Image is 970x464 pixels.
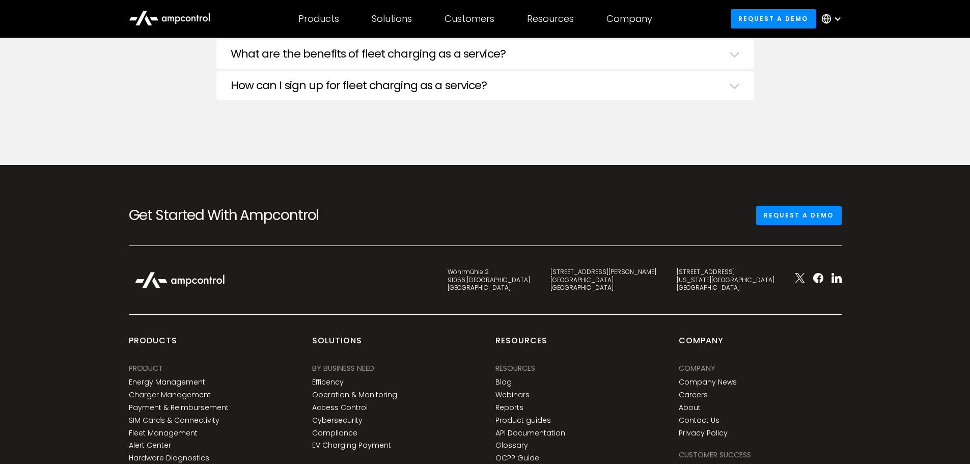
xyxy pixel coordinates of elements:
a: Efficency [312,378,344,387]
div: Customers [445,13,494,24]
a: Energy Management [129,378,205,387]
a: SIM Cards & Connectivity [129,416,219,425]
a: Compliance [312,429,357,438]
a: Cybersecurity [312,416,363,425]
h3: How can I sign up for fleet charging as a service? [231,79,487,92]
a: Request a demo [756,206,842,225]
a: Product guides [495,416,551,425]
div: Products [298,13,339,24]
div: PRODUCT [129,363,163,374]
a: Payment & Reimbursement [129,403,229,412]
a: Webinars [495,391,530,399]
a: Contact Us [679,416,719,425]
a: OCPP Guide [495,454,539,462]
a: Access Control [312,403,368,412]
div: [STREET_ADDRESS] [US_STATE][GEOGRAPHIC_DATA] [GEOGRAPHIC_DATA] [677,268,774,292]
div: Resources [527,13,574,24]
a: Careers [679,391,708,399]
a: Operation & Monitoring [312,391,397,399]
a: Hardware Diagnostics [129,454,209,462]
div: Wöhrmühle 2 91056 [GEOGRAPHIC_DATA] [GEOGRAPHIC_DATA] [448,268,530,292]
div: Resources [495,363,535,374]
a: Alert Center [129,441,171,450]
a: EV Charging Payment [312,441,391,450]
a: Request a demo [731,9,816,28]
div: [STREET_ADDRESS][PERSON_NAME] [GEOGRAPHIC_DATA] [GEOGRAPHIC_DATA] [550,268,656,292]
img: Ampcontrol Logo [129,266,231,294]
div: Company [679,335,724,354]
a: Charger Management [129,391,211,399]
div: Resources [495,335,547,354]
a: Privacy Policy [679,429,728,438]
div: BY BUSINESS NEED [312,363,374,374]
h3: What are the benefits of fleet charging as a service? [231,47,506,61]
div: Company [606,13,652,24]
a: Company News [679,378,737,387]
div: Customer success [679,449,751,460]
a: Fleet Management [129,429,198,438]
h2: Get Started With Ampcontrol [129,207,353,224]
img: Dropdown Arrow [729,83,740,89]
a: Reports [495,403,523,412]
div: Solutions [372,13,412,24]
img: Dropdown Arrow [729,51,740,58]
div: Company [679,363,715,374]
a: About [679,403,701,412]
a: Glossary [495,441,528,450]
a: API Documentation [495,429,565,438]
a: Blog [495,378,512,387]
div: products [129,335,177,354]
div: Solutions [312,335,362,354]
